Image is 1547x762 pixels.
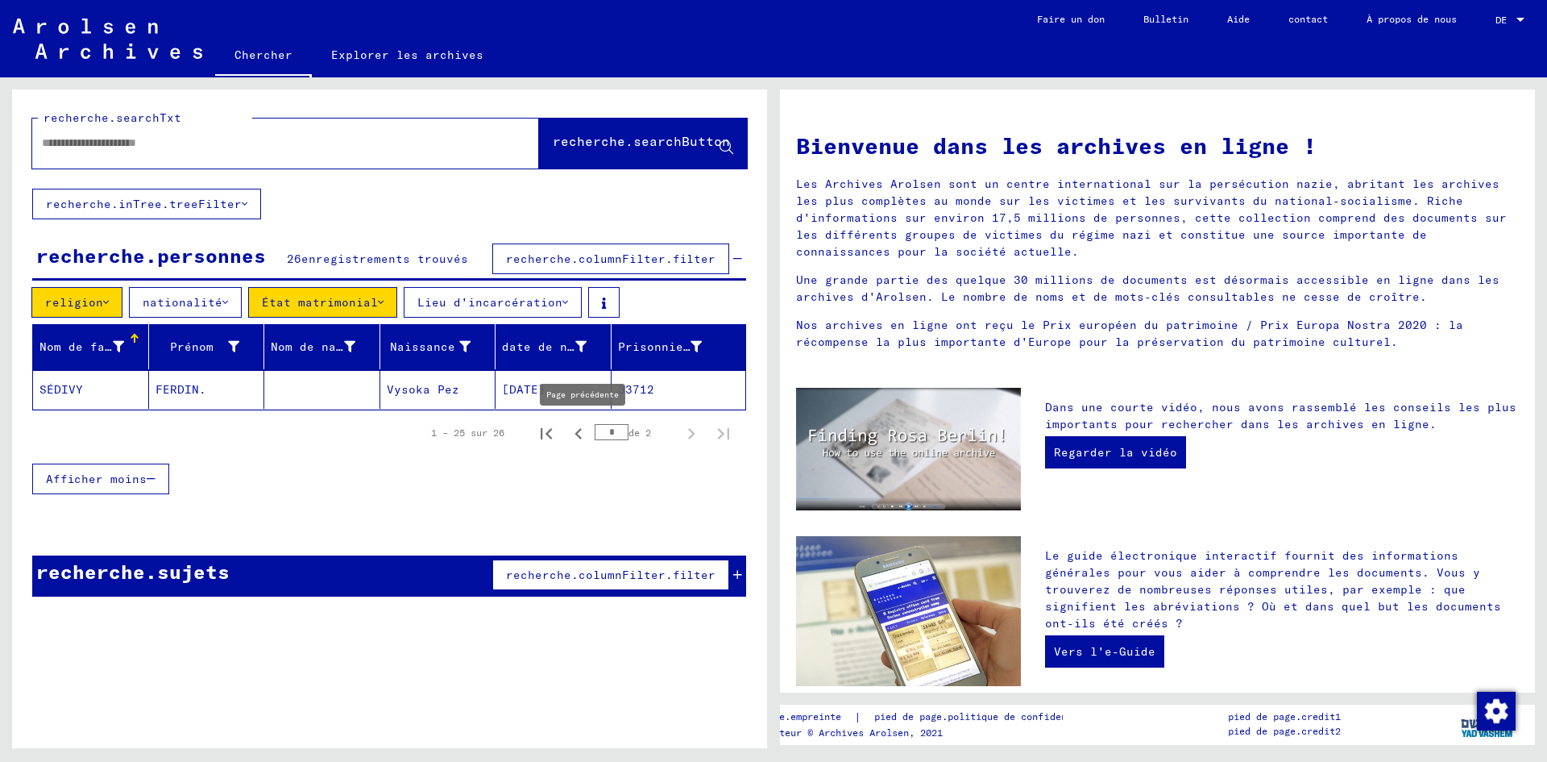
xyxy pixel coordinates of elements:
[39,382,83,397] font: SÉDIVY
[32,189,261,219] button: recherche.inTree.treeFilter
[431,427,504,439] font: 1 – 25 sur 26
[1045,635,1164,668] a: Vers l'e-Guide
[1054,445,1177,460] font: Regarder la vidéo
[1477,692,1516,731] img: Modifier le consentement
[502,339,625,354] font: date de naissance
[380,324,496,369] mat-header-cell: Naissance
[874,710,1106,722] font: pied de page.politique de confidentialité
[46,197,242,211] font: recherche.inTree.treeFilter
[387,382,459,397] font: Vysoka Pez
[1045,400,1516,431] font: Dans une courte vidéo, nous avons rassemblé les conseils les plus importants pour rechercher dans...
[262,295,378,310] font: État matrimonial
[156,382,206,397] font: FERDIN.
[861,709,1126,726] a: pied de page.politique de confidentialité
[143,295,222,310] font: nationalité
[271,334,379,360] div: Nom de naissance
[502,382,545,397] font: [DATE]
[32,464,169,494] button: Afficher moins
[417,295,562,310] font: Lieu d'incarcération
[1228,725,1341,737] font: pied de page.credit2
[170,339,214,354] font: Prénom
[796,273,1499,304] font: Une grande partie des quelque 30 millions de documents est désormais accessible en ligne dans les...
[33,324,149,369] mat-header-cell: Nom de famille
[707,417,740,449] button: Dernière page
[618,334,727,360] div: Prisonnier #
[618,339,705,354] font: Prisonnier #
[796,388,1021,510] img: video.jpg
[46,472,147,486] font: Afficher moins
[628,427,651,439] font: de 2
[796,318,1463,349] font: Nos archives en ligne ont reçu le Prix européen du patrimoine / Prix Europa Nostra 2020 : la réco...
[248,287,397,318] button: État matrimonial
[36,244,266,268] font: recherche.personnes
[13,19,202,59] img: Arolsen_neg.svg
[502,334,611,360] div: date de naissance
[149,324,265,369] mat-header-cell: Prénom
[1037,13,1105,25] font: Faire un don
[331,48,483,62] font: Explorer les archives
[215,35,312,77] a: Chercher
[1045,548,1501,631] font: Le guide électronique interactif fournit des informations générales pour vous aider à comprendre ...
[271,339,387,354] font: Nom de naissance
[312,35,503,74] a: Explorer les archives
[264,324,380,369] mat-header-cell: Nom de naissance
[1476,691,1515,730] div: Modifier le consentement
[539,119,747,169] button: recherche.searchButton
[1045,436,1186,468] a: Regarder la vidéo
[553,133,730,149] font: recherche.searchButton
[387,334,496,360] div: Naissance
[1227,13,1250,25] font: Aide
[39,334,148,360] div: Nom de famille
[1054,644,1155,659] font: Vers l'e-Guide
[717,709,854,726] a: pied de page.empreinte
[530,417,562,449] button: Première page
[45,295,103,310] font: religion
[39,339,141,354] font: Nom de famille
[612,324,746,369] mat-header-cell: Prisonnier #
[496,324,612,369] mat-header-cell: date de naissance
[492,560,729,590] button: recherche.columnFilter.filter
[492,244,729,274] button: recherche.columnFilter.filter
[1495,14,1507,26] font: DE
[854,710,861,724] font: |
[44,110,181,125] font: recherche.searchTxt
[390,339,455,354] font: Naissance
[404,287,582,318] button: Lieu d'incarcération
[156,334,264,360] div: Prénom
[234,48,292,62] font: Chercher
[796,131,1317,160] font: Bienvenue dans les archives en ligne !
[301,252,468,266] font: enregistrements trouvés
[129,287,242,318] button: nationalité
[1143,13,1188,25] font: Bulletin
[506,568,715,582] font: recherche.columnFilter.filter
[717,727,943,739] font: Droits d'auteur © Archives Arolsen, 2021
[31,287,122,318] button: religion
[618,382,654,397] font: 33712
[675,417,707,449] button: Page suivante
[1228,710,1341,722] font: pied de page.credit1
[796,177,1507,259] font: Les Archives Arolsen sont un centre international sur la persécution nazie, abritant les archives...
[796,536,1021,686] img: eguide.jpg
[1458,704,1518,744] img: yv_logo.png
[506,252,715,266] font: recherche.columnFilter.filter
[562,417,595,449] button: Page précédente
[287,252,301,266] font: 26
[1367,13,1457,25] font: À propos de nous
[1288,13,1328,25] font: contact
[36,560,230,584] font: recherche.sujets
